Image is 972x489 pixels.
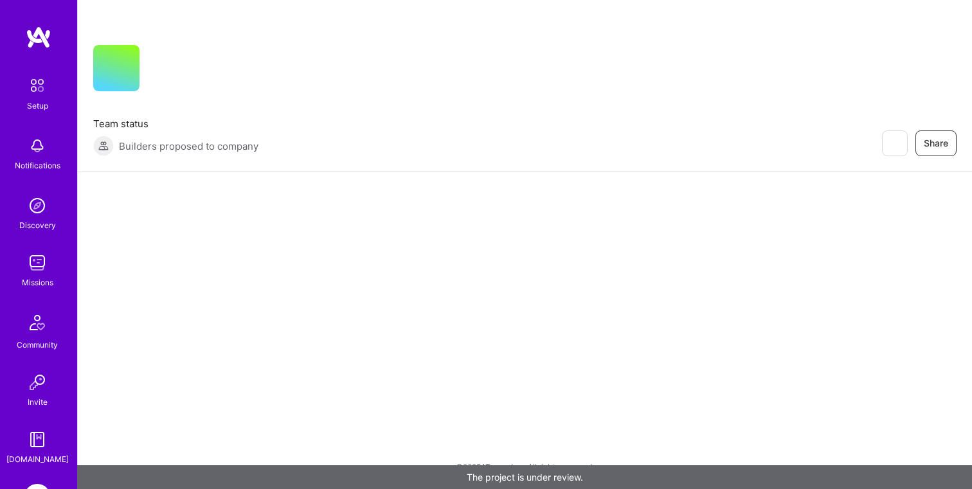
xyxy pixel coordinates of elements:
img: guide book [24,427,50,452]
div: Notifications [15,159,60,172]
div: Discovery [19,218,56,232]
div: [DOMAIN_NAME] [6,452,69,466]
img: Community [22,307,53,338]
div: The project is under review. [77,465,972,489]
img: discovery [24,193,50,218]
i: icon EyeClosed [889,138,899,148]
button: Share [915,130,957,156]
img: bell [24,133,50,159]
img: teamwork [24,250,50,276]
img: logo [26,26,51,49]
span: Builders proposed to company [119,139,258,153]
img: setup [24,72,51,99]
div: Community [17,338,58,351]
i: icon CompanyGray [155,66,165,76]
div: Invite [28,395,48,409]
img: Builders proposed to company [93,136,114,156]
img: Invite [24,369,50,395]
span: Share [924,137,948,150]
div: Setup [27,99,48,112]
div: Missions [22,276,53,289]
span: Team status [93,117,258,130]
